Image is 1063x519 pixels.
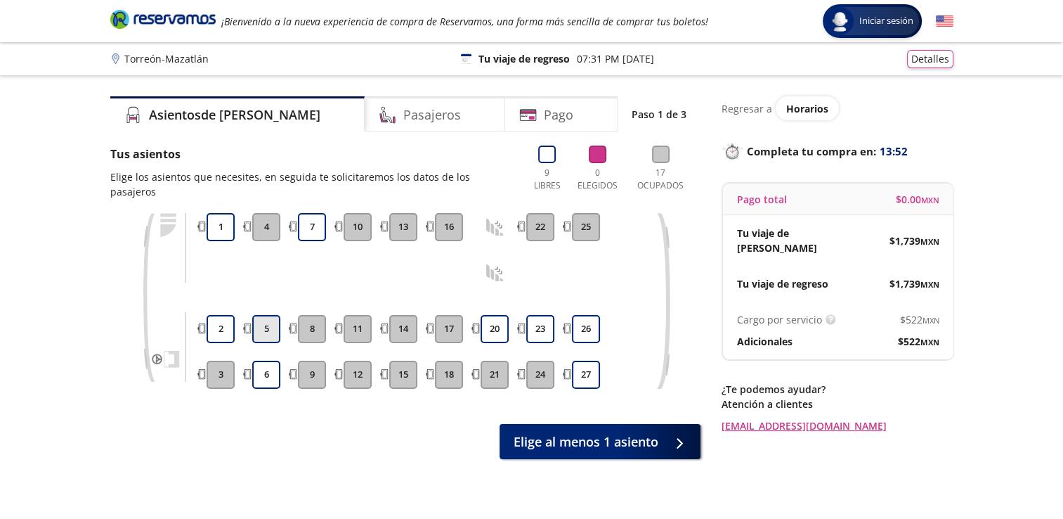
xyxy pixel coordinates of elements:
button: 27 [572,361,600,389]
small: MXN [920,236,939,247]
h4: Asientos de [PERSON_NAME] [149,105,320,124]
p: 17 Ocupados [632,167,690,192]
p: Regresar a [722,101,772,116]
p: Tu viaje de regreso [478,51,570,66]
button: 20 [481,315,509,343]
button: 17 [435,315,463,343]
button: 11 [344,315,372,343]
p: Atención a clientes [722,397,953,411]
button: 15 [389,361,417,389]
button: 12 [344,361,372,389]
small: MXN [922,315,939,326]
p: Paso 1 de 3 [632,107,686,122]
p: Tu viaje de regreso [737,276,828,291]
button: 8 [298,315,326,343]
button: 26 [572,315,600,343]
button: 24 [526,361,554,389]
small: MXN [921,195,939,205]
p: Tu viaje de [PERSON_NAME] [737,226,838,255]
p: Cargo por servicio [737,312,822,327]
span: Horarios [786,102,828,115]
button: 3 [207,361,235,389]
p: Pago total [737,192,787,207]
button: 7 [298,213,326,241]
span: 13:52 [880,143,908,160]
button: English [936,13,953,30]
small: MXN [920,337,939,347]
span: $ 522 [898,334,939,349]
p: Torreón - Mazatlán [124,51,209,66]
p: 07:31 PM [DATE] [577,51,654,66]
button: 10 [344,213,372,241]
p: Elige los asientos que necesites, en seguida te solicitaremos los datos de los pasajeros [110,169,516,199]
p: 9 Libres [530,167,564,192]
p: 0 Elegidos [574,167,621,192]
span: $ 522 [900,312,939,327]
button: 14 [389,315,417,343]
span: $ 0.00 [896,192,939,207]
em: ¡Bienvenido a la nueva experiencia de compra de Reservamos, una forma más sencilla de comprar tus... [221,15,708,28]
p: Completa tu compra en : [722,141,953,161]
span: $ 1,739 [889,233,939,248]
button: 16 [435,213,463,241]
button: 4 [252,213,280,241]
p: Adicionales [737,334,793,349]
button: 25 [572,213,600,241]
button: 13 [389,213,417,241]
i: Brand Logo [110,8,216,30]
span: Iniciar sesión [854,14,919,28]
p: Tus asientos [110,146,516,162]
button: 18 [435,361,463,389]
button: 5 [252,315,280,343]
span: Elige al menos 1 asiento [514,432,658,451]
button: 9 [298,361,326,389]
div: Regresar a ver horarios [722,96,953,120]
button: 6 [252,361,280,389]
button: 1 [207,213,235,241]
h4: Pago [544,105,573,124]
h4: Pasajeros [403,105,461,124]
a: Brand Logo [110,8,216,34]
a: [EMAIL_ADDRESS][DOMAIN_NAME] [722,418,953,433]
button: 23 [526,315,554,343]
button: Detalles [907,50,953,68]
button: 21 [481,361,509,389]
button: Elige al menos 1 asiento [500,424,700,459]
button: 2 [207,315,235,343]
p: ¿Te podemos ayudar? [722,382,953,397]
button: 22 [526,213,554,241]
small: MXN [920,279,939,290]
span: $ 1,739 [889,276,939,291]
